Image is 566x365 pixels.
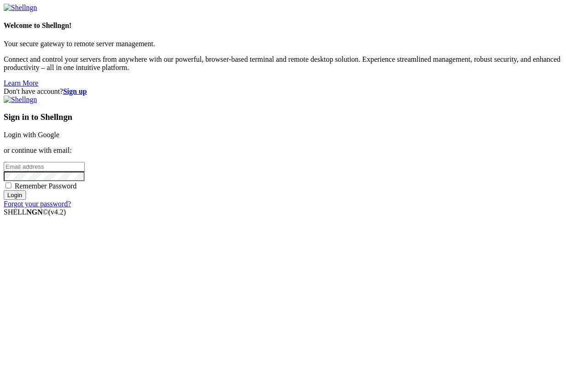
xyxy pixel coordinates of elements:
[4,208,66,216] span: SHELL ©
[4,162,85,172] input: Email address
[4,96,37,104] img: Shellngn
[63,87,87,95] a: Sign up
[4,21,562,30] h4: Welcome to Shellngn!
[4,55,562,72] p: Connect and control your servers from anywhere with our powerful, browser-based terminal and remo...
[4,4,37,12] img: Shellngn
[5,182,11,188] input: Remember Password
[27,208,43,216] b: NGN
[4,200,71,208] a: Forgot your password?
[4,190,26,200] input: Login
[4,40,562,48] p: Your secure gateway to remote server management.
[4,112,562,122] h3: Sign in to Shellngn
[4,131,59,139] a: Login with Google
[15,182,77,190] span: Remember Password
[48,208,66,216] span: 4.2.0
[4,87,562,96] div: Don't have account?
[4,146,562,155] p: or continue with email:
[4,79,38,87] a: Learn More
